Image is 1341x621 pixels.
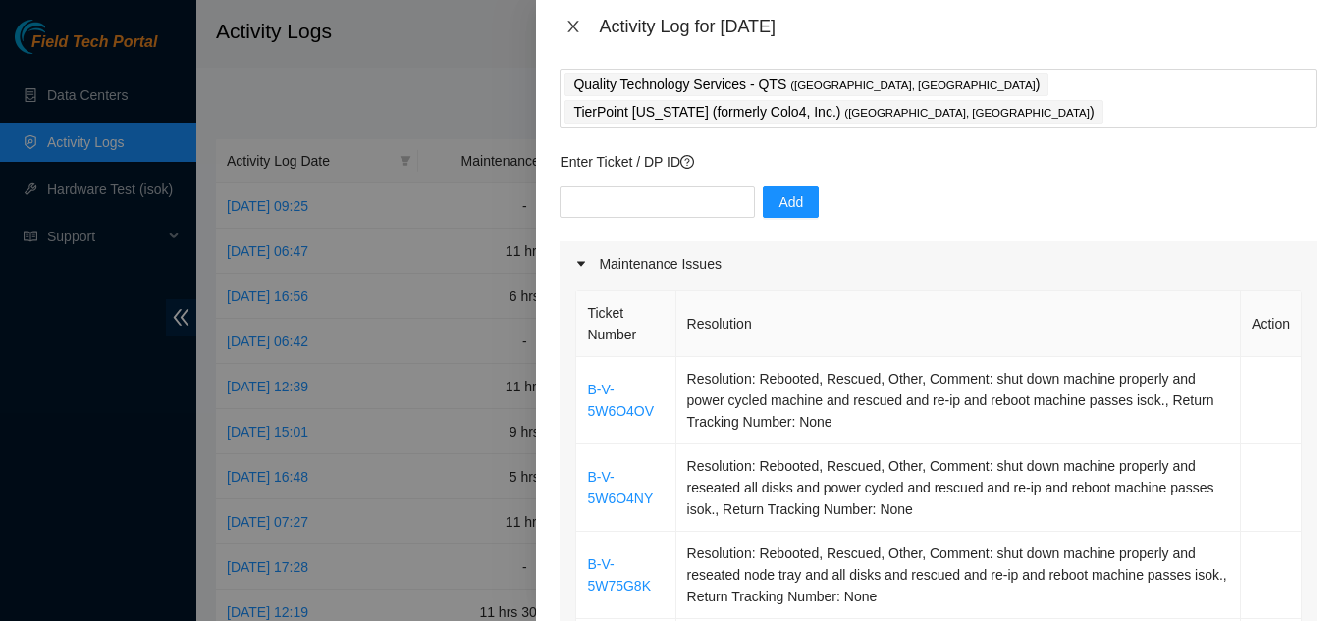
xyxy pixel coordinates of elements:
div: Maintenance Issues [560,241,1317,286]
a: B-V-5W6O4OV [587,382,654,419]
div: Activity Log for [DATE] [599,16,1317,37]
span: caret-right [575,258,587,270]
td: Resolution: Rebooted, Rescued, Other, Comment: shut down machine properly and reseated all disks ... [676,444,1242,532]
button: Close [560,18,587,36]
td: Resolution: Rebooted, Rescued, Other, Comment: shut down machine properly and reseated node tray ... [676,532,1242,619]
p: TierPoint [US_STATE] (formerly Colo4, Inc.) ) [573,101,1094,124]
th: Action [1241,291,1302,357]
span: question-circle [680,155,694,169]
a: B-V-5W75G8K [587,556,651,594]
span: close [565,19,581,34]
th: Ticket Number [576,291,675,357]
button: Add [763,186,819,218]
p: Enter Ticket / DP ID [560,151,1317,173]
a: B-V-5W6O4NY [587,469,653,506]
p: Quality Technology Services - QTS ) [573,74,1040,96]
span: ( [GEOGRAPHIC_DATA], [GEOGRAPHIC_DATA] [790,79,1036,91]
th: Resolution [676,291,1242,357]
td: Resolution: Rebooted, Rescued, Other, Comment: shut down machine properly and power cycled machin... [676,357,1242,444]
span: ( [GEOGRAPHIC_DATA], [GEOGRAPHIC_DATA] [844,107,1090,119]
span: Add [778,191,803,213]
